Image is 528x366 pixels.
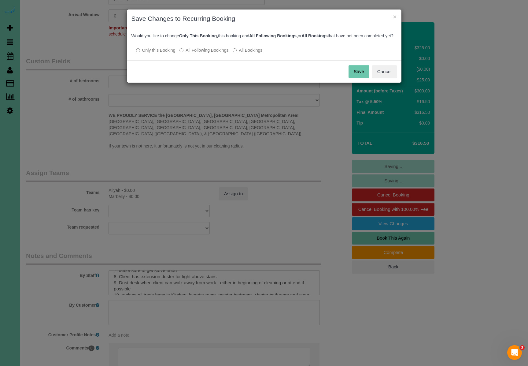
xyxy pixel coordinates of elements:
h3: Save Changes to Recurring Booking [131,14,397,23]
label: All other bookings in the series will remain the same. [136,47,175,53]
input: All Bookings [233,48,237,52]
b: Only This Booking, [179,33,218,38]
input: Only this Booking [136,48,140,52]
p: Would you like to change this booking and or that have not been completed yet? [131,33,397,39]
button: × [393,13,397,20]
b: All Following Bookings, [249,33,298,38]
button: Save [349,65,369,78]
iframe: Intercom live chat [507,345,522,360]
label: All bookings that have not been completed yet will be changed. [233,47,262,53]
label: This and all the bookings after it will be changed. [179,47,228,53]
button: Cancel [372,65,397,78]
b: All Bookings [301,33,328,38]
input: All Following Bookings [179,48,183,52]
span: 3 [520,345,525,350]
